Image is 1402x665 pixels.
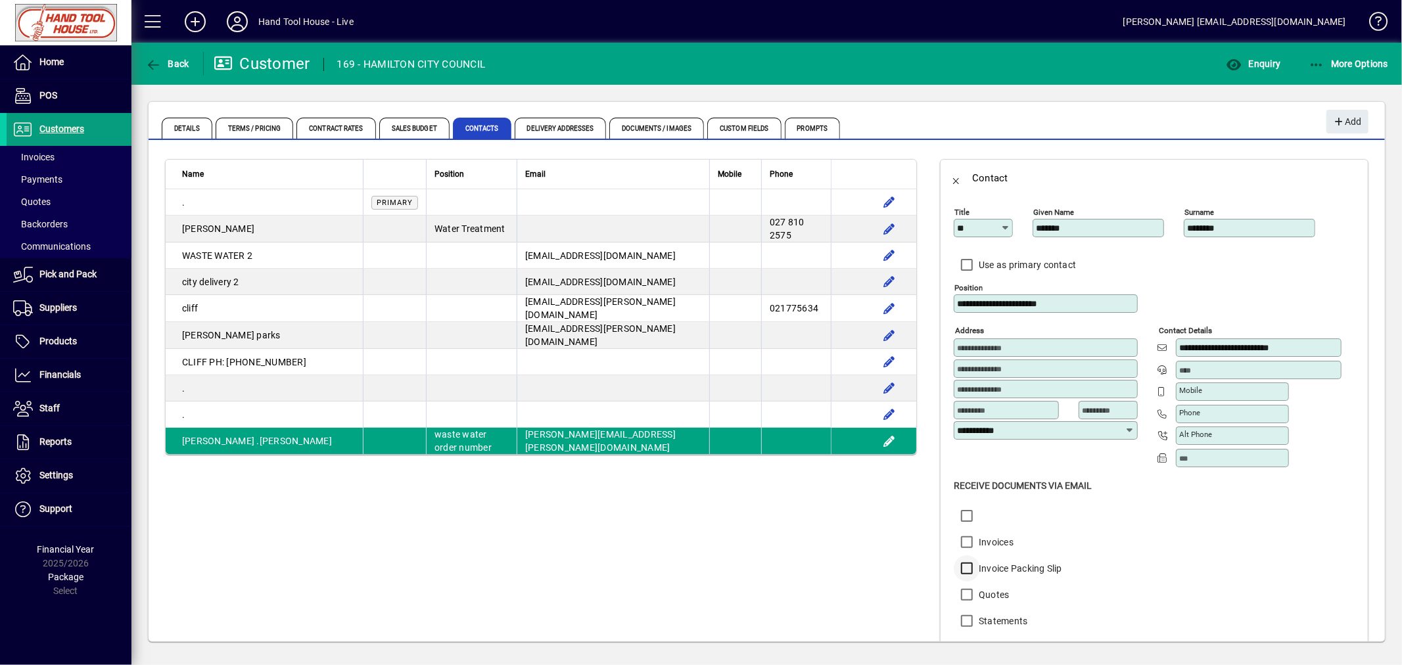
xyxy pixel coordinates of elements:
span: [PERSON_NAME] [182,436,254,446]
mat-label: Given name [1033,208,1074,217]
span: Add [1333,111,1361,133]
span: Mobile [718,167,741,181]
div: Name [182,167,355,181]
span: Home [39,57,64,67]
span: Contacts [453,118,511,139]
span: .[PERSON_NAME] [257,436,333,446]
mat-label: Phone [1179,408,1200,417]
button: Back [142,52,193,76]
a: Invoices [7,146,131,168]
span: Settings [39,470,73,480]
a: Payments [7,168,131,191]
label: Quotes [976,588,1010,601]
span: Financial Year [37,544,95,555]
span: Quotes [13,196,51,207]
mat-label: Mobile [1179,386,1202,395]
span: Enquiry [1226,58,1280,69]
span: [EMAIL_ADDRESS][DOMAIN_NAME] [525,277,676,287]
span: city delivery 2 [182,277,239,287]
span: Customers [39,124,84,134]
div: Position [434,167,509,181]
div: Customer [214,53,310,74]
div: Phone [770,167,823,181]
span: Receive Documents Via Email [954,480,1092,491]
a: POS [7,80,131,112]
app-page-header-button: Back [131,52,204,76]
span: Position [434,167,464,181]
label: Payment Summary [976,641,1060,654]
div: 169 - HAMILTON CITY COUNCIL [337,54,486,75]
a: Staff [7,392,131,425]
span: [PERSON_NAME] [182,223,254,234]
td: Water Treatment [426,216,517,242]
div: Mobile [718,167,753,181]
span: [PERSON_NAME][EMAIL_ADDRESS][PERSON_NAME][DOMAIN_NAME] [525,429,676,453]
span: Pick and Pack [39,269,97,279]
a: Suppliers [7,292,131,325]
div: [PERSON_NAME] [EMAIL_ADDRESS][DOMAIN_NAME] [1123,11,1346,32]
span: Primary [377,198,413,207]
span: Email [525,167,546,181]
span: Name [182,167,204,181]
label: Invoice Packing Slip [976,562,1062,575]
span: 027 810 2575 [770,217,805,241]
span: CLIFF PH: [PHONE_NUMBER] [182,357,306,367]
label: Statements [976,614,1028,628]
span: Suppliers [39,302,77,313]
a: Home [7,46,131,79]
span: [EMAIL_ADDRESS][DOMAIN_NAME] [525,250,676,261]
span: Communications [13,241,91,252]
span: Invoices [13,152,55,162]
button: Enquiry [1223,52,1284,76]
button: Back [941,162,972,194]
button: Add [174,10,216,34]
div: Email [525,167,701,181]
div: Contact [972,168,1008,189]
a: Financials [7,359,131,392]
span: Prompts [785,118,841,139]
span: 021775634 [770,303,818,313]
span: Custom Fields [707,118,781,139]
span: Contract Rates [296,118,375,139]
span: [EMAIL_ADDRESS][PERSON_NAME][DOMAIN_NAME] [525,296,676,320]
label: Use as primary contact [976,258,1077,271]
td: waste water order number [426,428,517,454]
span: Delivery Addresses [515,118,607,139]
mat-label: Alt Phone [1179,430,1212,439]
span: WASTE WATER 2 [182,250,252,261]
span: cliff [182,303,198,313]
span: Documents / Images [609,118,704,139]
span: Package [48,572,83,582]
button: Add [1326,110,1368,133]
span: Payments [13,174,62,185]
mat-label: Title [954,208,970,217]
span: More Options [1309,58,1389,69]
span: . [182,409,185,420]
span: Terms / Pricing [216,118,294,139]
a: Products [7,325,131,358]
span: POS [39,90,57,101]
span: Backorders [13,219,68,229]
a: Backorders [7,213,131,235]
a: Settings [7,459,131,492]
span: Reports [39,436,72,447]
span: [PERSON_NAME] parks [182,330,281,340]
a: Communications [7,235,131,258]
span: Support [39,503,72,514]
span: . [182,197,185,208]
a: Knowledge Base [1359,3,1386,45]
span: Staff [39,403,60,413]
span: Details [162,118,212,139]
span: Products [39,336,77,346]
span: Phone [770,167,793,181]
a: Quotes [7,191,131,213]
button: More Options [1305,52,1392,76]
span: Sales Budget [379,118,450,139]
div: Hand Tool House - Live [258,11,354,32]
span: . [182,383,185,394]
span: Back [145,58,189,69]
span: Financials [39,369,81,380]
a: Pick and Pack [7,258,131,291]
button: Profile [216,10,258,34]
